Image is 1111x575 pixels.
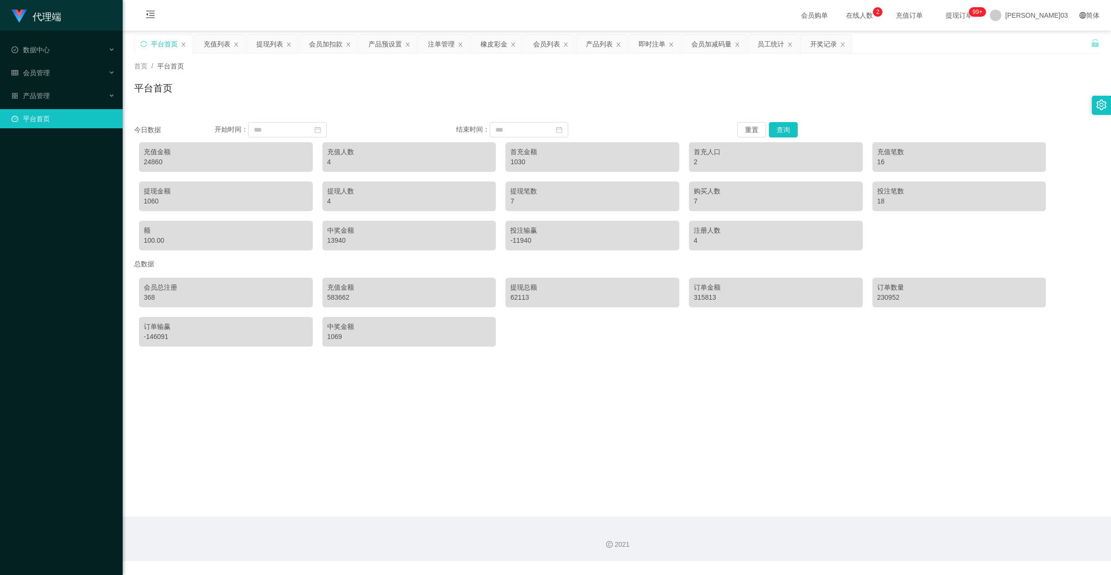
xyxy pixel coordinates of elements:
font: 平台首页 [157,62,184,70]
font: 投注输赢 [510,226,537,234]
font: 充值笔数 [877,148,904,156]
i: 图标： 解锁 [1091,39,1100,47]
i: 图标: 菜单折叠 [134,0,167,31]
font: 投注笔数 [877,187,904,195]
i: 图标： 关闭 [668,42,674,47]
font: 16 [877,158,885,166]
font: [PERSON_NAME]03 [1005,11,1068,19]
i: 图标： 关闭 [181,42,186,47]
font: -146091 [144,333,168,340]
font: 今日数据 [134,126,161,134]
sup: 1207 [969,7,986,17]
font: 总数据 [134,260,154,268]
font: 会员加扣款 [309,40,343,48]
button: 重置 [737,122,766,137]
font: 会员总注册 [144,283,177,291]
a: 图标：仪表板平台首页 [11,109,115,128]
i: 图标： 关闭 [345,42,351,47]
i: 图标： 关闭 [458,42,463,47]
font: 会员管理 [23,69,50,77]
font: 首充金额 [510,148,537,156]
font: -11940 [510,237,531,244]
i: 图标： 关闭 [616,42,621,47]
i: 图标： 关闭 [840,42,846,47]
font: 1069 [327,333,342,340]
font: 会员列表 [533,40,560,48]
font: 订单金额 [694,283,721,291]
font: 4 [327,197,331,205]
font: 充值订单 [896,11,923,19]
font: 99+ [973,9,982,15]
font: 平台首页 [151,40,178,48]
font: 1060 [144,197,159,205]
font: 会员购单 [801,11,828,19]
font: 提现金额 [144,187,171,195]
font: 注册人数 [694,226,721,234]
font: 13940 [327,237,346,244]
font: 4 [694,237,698,244]
i: 图标: 检查-圆圈-o [11,46,18,53]
font: 在线人数 [846,11,873,19]
sup: 2 [873,7,882,17]
font: 中奖金额 [327,226,354,234]
font: 315813 [694,293,716,301]
font: 提现订单 [946,11,973,19]
font: 充值列表 [204,40,230,48]
font: 购买人数 [694,187,721,195]
font: 订单数量 [877,283,904,291]
font: 即时注单 [639,40,665,48]
font: 583662 [327,293,350,301]
font: 首充人口 [694,148,721,156]
font: 首页 [134,62,148,70]
font: 2021 [615,541,630,548]
font: 充值金额 [327,283,354,291]
i: 图标：日历 [556,126,562,133]
i: 图标：日历 [314,126,321,133]
font: 100.00 [144,237,164,244]
font: 368 [144,293,155,301]
font: 62113 [510,293,529,301]
button: 查询 [769,122,798,137]
font: 员工统计 [757,40,784,48]
font: 提现人数 [327,187,354,195]
font: 提现列表 [256,40,283,48]
font: 7 [510,197,514,205]
font: 24860 [144,158,162,166]
i: 图标：同步 [140,41,147,47]
font: 额 [144,226,150,234]
font: 1030 [510,158,525,166]
i: 图标： 关闭 [734,42,740,47]
font: 结束时间： [456,125,490,133]
i: 图标： 关闭 [286,42,292,47]
font: 橡皮彩金 [481,40,507,48]
font: 230952 [877,293,900,301]
i: 图标：设置 [1096,100,1107,110]
font: 简体 [1086,11,1100,19]
font: 18 [877,197,885,205]
font: 开奖记录 [810,40,837,48]
i: 图标： 表格 [11,69,18,76]
font: 平台首页 [134,83,172,93]
i: 图标: 全球 [1079,12,1086,19]
font: 开始时间： [215,125,248,133]
i: 图标： 关闭 [563,42,569,47]
font: 充值金额 [144,148,171,156]
font: / [151,62,153,70]
font: 中奖金额 [327,323,354,330]
font: 代理端 [33,11,61,22]
font: 提现总额 [510,283,537,291]
i: 图标： 关闭 [233,42,239,47]
font: 会员加减码量 [691,40,732,48]
font: 订单输赢 [144,323,171,330]
font: 注单管理 [428,40,455,48]
i: 图标： 关闭 [405,42,411,47]
font: 产品预设置 [368,40,402,48]
font: 提现笔数 [510,187,537,195]
a: 代理端 [11,11,61,19]
font: 7 [694,197,698,205]
img: logo.9652507e.png [11,10,27,23]
font: 产品管理 [23,92,50,100]
i: 图标： 关闭 [787,42,793,47]
i: 图标: appstore-o [11,92,18,99]
i: 图标：版权 [606,541,613,548]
